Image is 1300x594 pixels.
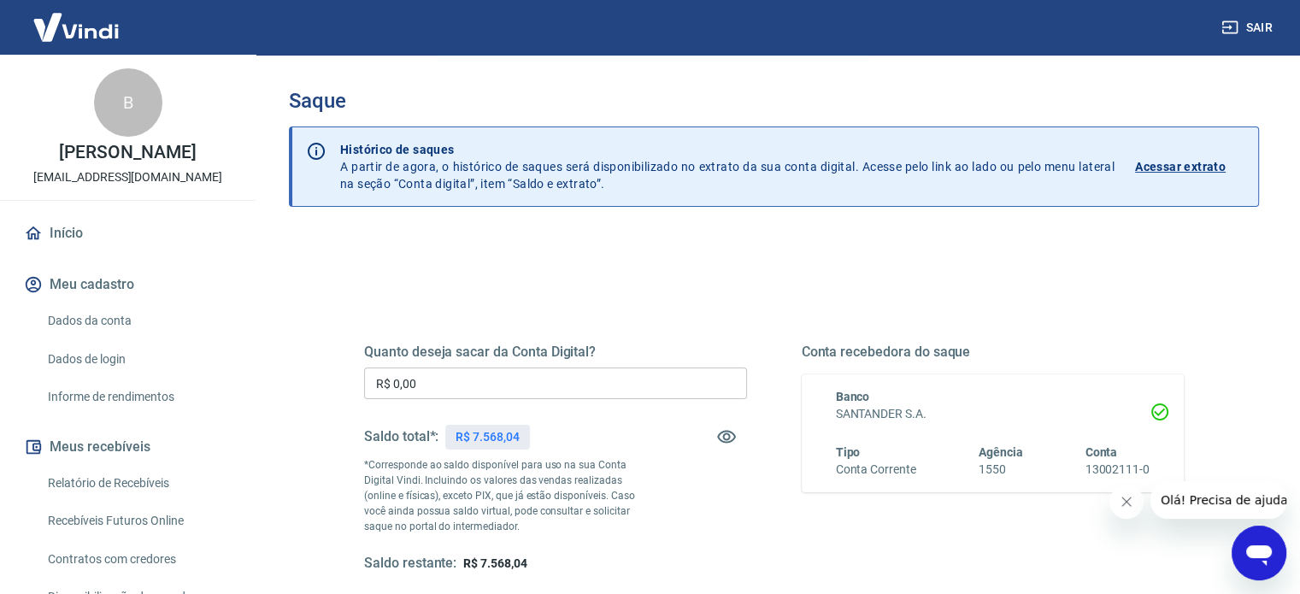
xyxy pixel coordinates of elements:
[802,344,1185,361] h5: Conta recebedora do saque
[1085,461,1150,479] h6: 13002111-0
[1135,141,1244,192] a: Acessar extrato
[1150,481,1286,519] iframe: Mensagem da empresa
[94,68,162,137] div: B
[979,461,1023,479] h6: 1550
[41,542,235,577] a: Contratos com credores
[41,379,235,415] a: Informe de rendimentos
[1232,526,1286,580] iframe: Botão para abrir a janela de mensagens
[21,428,235,466] button: Meus recebíveis
[364,555,456,573] h5: Saldo restante:
[364,428,438,445] h5: Saldo total*:
[33,168,222,186] p: [EMAIL_ADDRESS][DOMAIN_NAME]
[41,303,235,338] a: Dados da conta
[21,266,235,303] button: Meu cadastro
[836,390,870,403] span: Banco
[1109,485,1144,519] iframe: Fechar mensagem
[289,89,1259,113] h3: Saque
[10,12,144,26] span: Olá! Precisa de ajuda?
[21,215,235,252] a: Início
[364,344,747,361] h5: Quanto deseja sacar da Conta Digital?
[21,1,132,53] img: Vindi
[340,141,1115,192] p: A partir de agora, o histórico de saques será disponibilizado no extrato da sua conta digital. Ac...
[463,556,526,570] span: R$ 7.568,04
[836,445,861,459] span: Tipo
[340,141,1115,158] p: Histórico de saques
[41,342,235,377] a: Dados de login
[41,466,235,501] a: Relatório de Recebíveis
[1135,158,1226,175] p: Acessar extrato
[836,461,916,479] h6: Conta Corrente
[59,144,196,162] p: [PERSON_NAME]
[456,428,519,446] p: R$ 7.568,04
[979,445,1023,459] span: Agência
[1218,12,1279,44] button: Sair
[1085,445,1117,459] span: Conta
[364,457,651,534] p: *Corresponde ao saldo disponível para uso na sua Conta Digital Vindi. Incluindo os valores das ve...
[836,405,1150,423] h6: SANTANDER S.A.
[41,503,235,538] a: Recebíveis Futuros Online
